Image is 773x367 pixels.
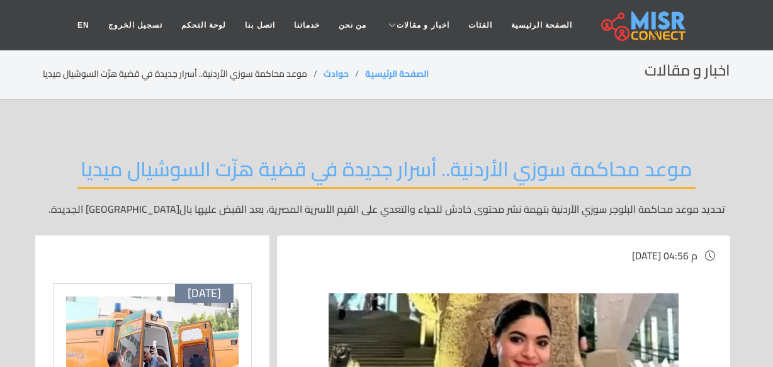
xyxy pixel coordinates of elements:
a: من نحن [329,13,376,37]
h2: اخبار و مقالات [645,62,730,80]
a: الصفحة الرئيسية [365,65,429,82]
a: الفئات [459,13,502,37]
span: [DATE] [188,286,221,300]
a: EN [68,13,99,37]
a: لوحة التحكم [172,13,235,37]
li: موعد محاكمة سوزي الأردنية.. أسرار جديدة في قضية هزّت السوشيال ميديا [43,67,324,81]
span: [DATE] 04:56 م [632,246,697,265]
a: خدماتنا [285,13,329,37]
a: الصفحة الرئيسية [502,13,582,37]
img: main.misr_connect [601,9,686,41]
span: اخبار و مقالات [397,20,449,31]
p: تحديد موعد محاكمة البلوجر سوزي الأردنية بتهمة نشر محتوى خادش للحياء والتعدي على القيم الأسرية الم... [43,201,730,217]
a: اخبار و مقالات [376,13,459,37]
a: تسجيل الخروج [99,13,172,37]
a: حوادث [324,65,349,82]
a: اتصل بنا [235,13,284,37]
h2: موعد محاكمة سوزي الأردنية.. أسرار جديدة في قضية هزّت السوشيال ميديا [77,157,696,189]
